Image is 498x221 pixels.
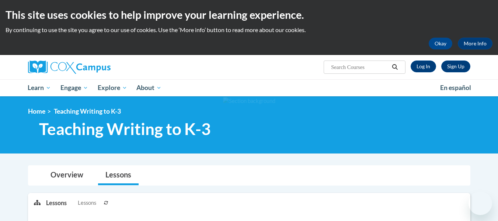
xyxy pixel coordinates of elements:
[56,79,93,96] a: Engage
[441,61,470,72] a: Register
[223,97,275,105] img: Section background
[429,38,452,49] button: Okay
[6,7,492,22] h2: This site uses cookies to help improve your learning experience.
[411,61,436,72] a: Log In
[23,79,56,96] a: Learn
[440,84,471,91] span: En español
[28,107,45,115] a: Home
[6,26,492,34] p: By continuing to use the site you agree to our use of cookies. Use the ‘More info’ button to read...
[54,107,121,115] span: Teaching Writing to K-3
[78,199,96,207] span: Lessons
[28,83,51,92] span: Learn
[330,63,389,72] input: Search Courses
[98,166,139,185] a: Lessons
[17,79,481,96] div: Main menu
[39,119,211,139] span: Teaching Writing to K-3
[98,83,127,92] span: Explore
[28,61,111,74] img: Cox Campus
[93,79,132,96] a: Explore
[132,79,166,96] a: About
[469,191,492,215] iframe: Button to launch messaging window
[136,83,161,92] span: About
[60,83,88,92] span: Engage
[389,63,400,72] button: Search
[46,199,67,207] p: Lessons
[435,80,476,96] a: En español
[28,61,168,74] a: Cox Campus
[43,166,91,185] a: Overview
[458,38,492,49] a: More Info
